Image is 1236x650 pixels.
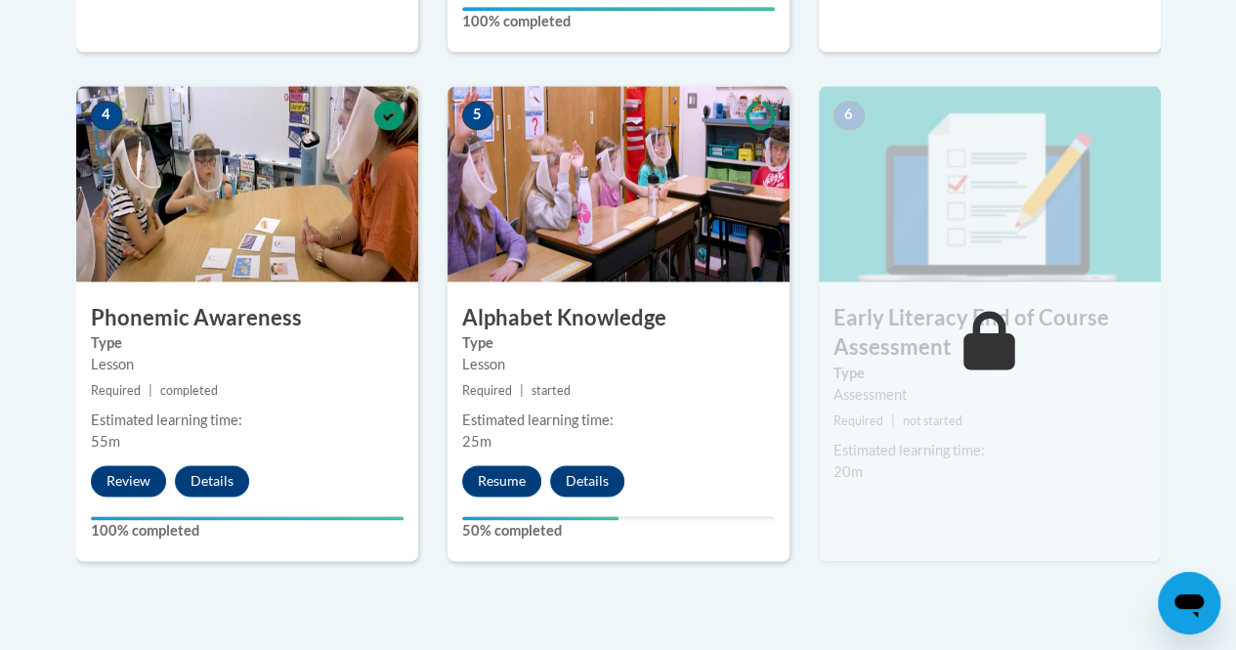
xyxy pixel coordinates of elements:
[833,101,865,130] span: 6
[903,413,962,428] span: not started
[448,86,789,282] img: Course Image
[819,303,1161,364] h3: Early Literacy End of Course Assessment
[833,440,1146,461] div: Estimated learning time:
[891,413,895,428] span: |
[462,410,775,431] div: Estimated learning time:
[462,465,541,497] button: Resume
[462,383,512,398] span: Required
[819,86,1161,282] img: Course Image
[462,354,775,375] div: Lesson
[520,383,524,398] span: |
[91,101,122,130] span: 4
[462,520,775,542] label: 50% completed
[462,433,491,450] span: 25m
[160,383,218,398] span: completed
[833,413,883,428] span: Required
[91,354,404,375] div: Lesson
[833,384,1146,406] div: Assessment
[462,332,775,354] label: Type
[76,86,418,282] img: Course Image
[91,465,166,497] button: Review
[91,433,120,450] span: 55m
[91,383,141,398] span: Required
[91,520,404,542] label: 100% completed
[1158,572,1220,634] iframe: Button to launch messaging window
[91,410,404,431] div: Estimated learning time:
[149,383,152,398] span: |
[462,516,618,520] div: Your progress
[76,303,418,333] h3: Phonemic Awareness
[448,303,789,333] h3: Alphabet Knowledge
[462,11,775,32] label: 100% completed
[550,465,624,497] button: Details
[462,7,775,11] div: Your progress
[833,363,1146,384] label: Type
[91,332,404,354] label: Type
[462,101,493,130] span: 5
[833,463,863,480] span: 20m
[532,383,571,398] span: started
[175,465,249,497] button: Details
[91,516,404,520] div: Your progress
